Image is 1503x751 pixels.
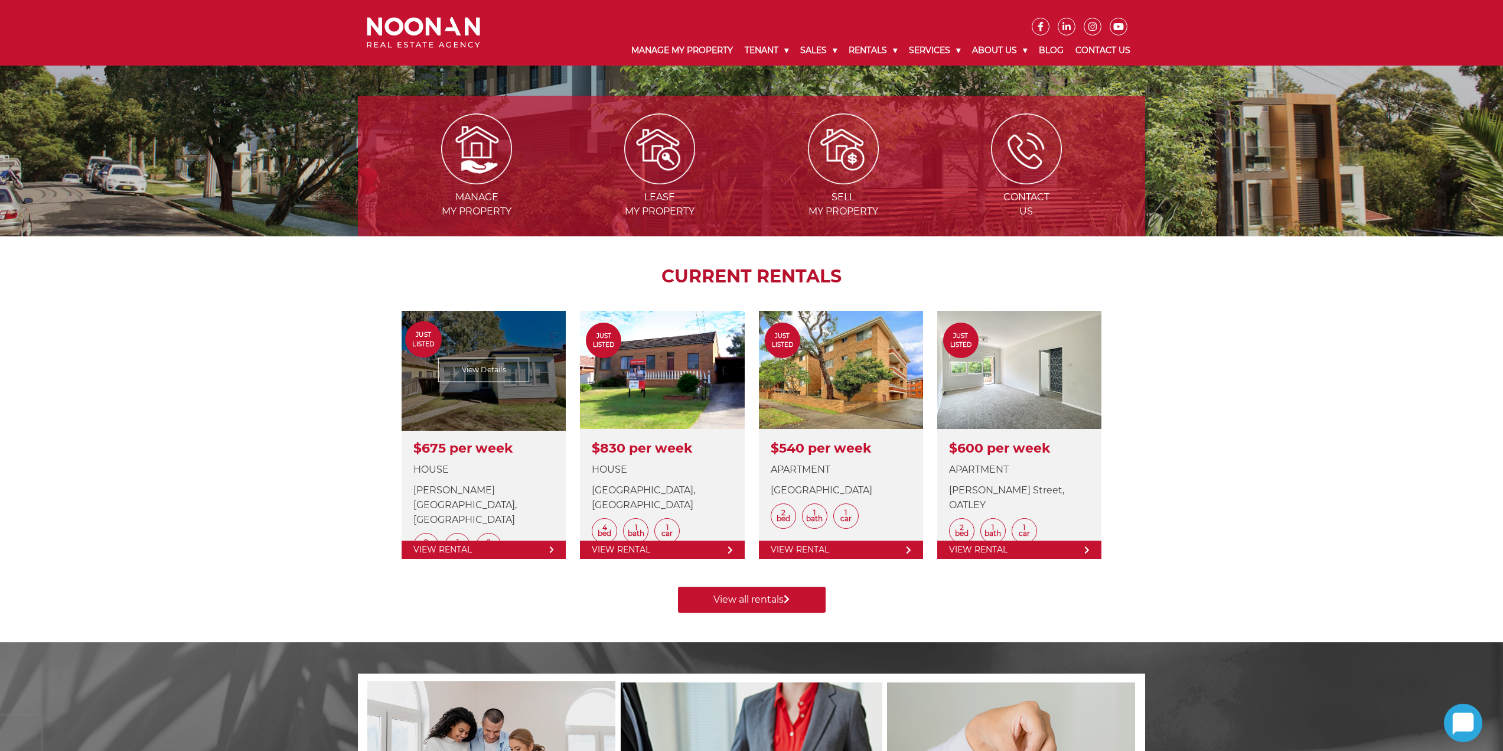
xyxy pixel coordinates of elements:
span: Just Listed [943,331,979,349]
span: Just Listed [765,331,800,349]
a: Services [903,35,966,66]
span: Contact Us [936,190,1117,219]
a: Lease my property Leasemy Property [569,142,750,217]
h2: CURRENT RENTALS [387,266,1116,287]
img: ICONS [991,113,1062,184]
span: Lease my Property [569,190,750,219]
img: Noonan Real Estate Agency [367,17,480,48]
span: Sell my Property [753,190,934,219]
a: Contact Us [1070,35,1136,66]
a: Rentals [843,35,903,66]
img: Lease my property [624,113,695,184]
img: Manage my Property [441,113,512,184]
a: Manage my Property Managemy Property [386,142,567,217]
a: Tenant [739,35,794,66]
a: Blog [1033,35,1070,66]
img: Sell my property [808,113,879,184]
span: Just Listed [586,331,621,349]
a: Manage My Property [625,35,739,66]
a: View all rentals [678,587,826,613]
a: Sell my property Sellmy Property [753,142,934,217]
span: Manage my Property [386,190,567,219]
a: ICONS ContactUs [936,142,1117,217]
a: About Us [966,35,1033,66]
a: Sales [794,35,843,66]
